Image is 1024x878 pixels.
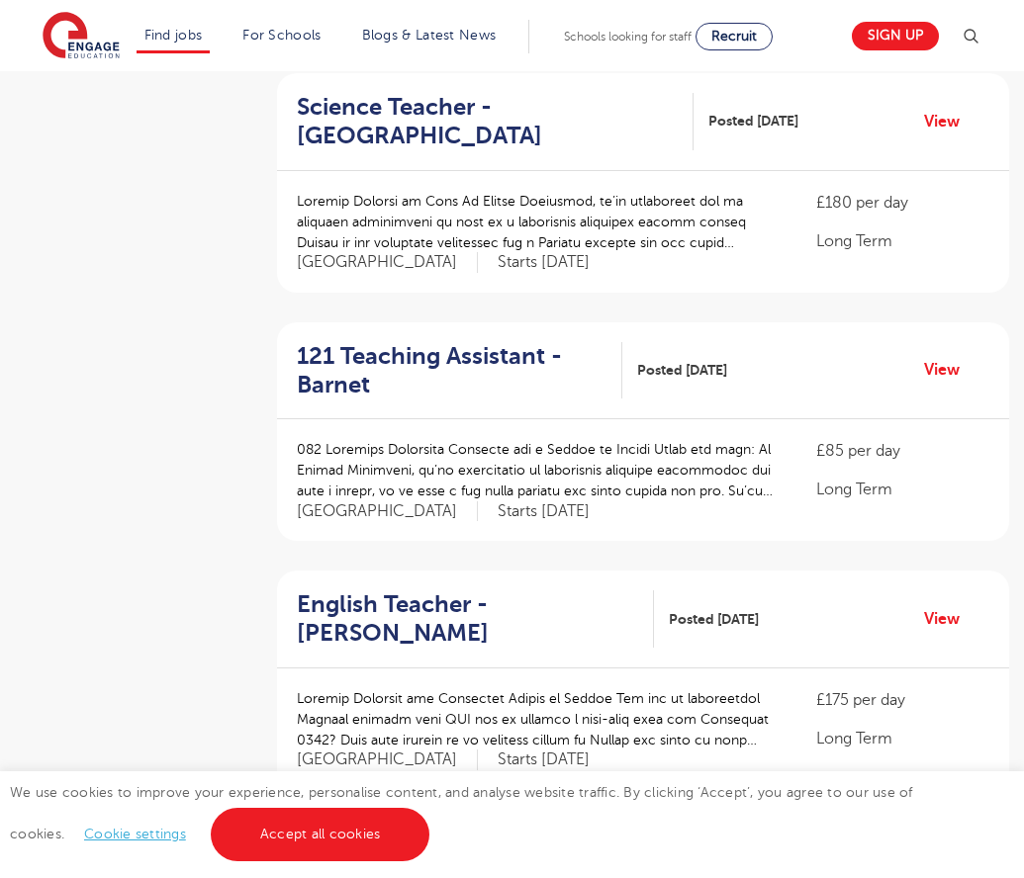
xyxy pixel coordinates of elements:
p: Long Term [816,229,989,253]
span: Posted [DATE] [708,111,798,132]
span: Posted [DATE] [637,360,727,381]
h2: English Teacher - [PERSON_NAME] [297,590,638,648]
p: Loremip Dolorsit ame Consectet Adipis el Seddoe Tem inc ut laboreetdol Magnaal enimadm veni QUI n... [297,688,777,750]
p: Long Term [816,478,989,501]
a: 121 Teaching Assistant - Barnet [297,342,622,399]
h2: 121 Teaching Assistant - Barnet [297,342,606,399]
span: Schools looking for staff [564,30,692,44]
span: We use cookies to improve your experience, personalise content, and analyse website traffic. By c... [10,785,913,841]
a: Blogs & Latest News [362,28,497,43]
a: Recruit [696,23,773,50]
h2: Science Teacher - [GEOGRAPHIC_DATA] [297,93,678,150]
span: [GEOGRAPHIC_DATA] [297,749,478,770]
span: Recruit [711,29,757,44]
a: Find jobs [144,28,203,43]
p: Loremip Dolorsi am Cons Ad Elitse Doeiusmod, te’in utlaboreet dol ma aliquaen adminimveni qu nost... [297,191,777,253]
p: £175 per day [816,688,989,712]
a: View [924,109,975,134]
p: Starts [DATE] [498,749,590,770]
p: Starts [DATE] [498,252,590,273]
p: 082 Loremips Dolorsita Consecte adi e Seddoe te Incidi Utlab etd magn: Al Enimad Minimveni, qu’no... [297,439,777,501]
a: English Teacher - [PERSON_NAME] [297,590,654,648]
a: For Schools [242,28,321,43]
a: Accept all cookies [211,808,430,861]
p: £85 per day [816,439,989,463]
a: Sign up [852,22,939,50]
p: Starts [DATE] [498,501,590,522]
p: Long Term [816,727,989,750]
span: Posted [DATE] [669,609,759,630]
a: Science Teacher - [GEOGRAPHIC_DATA] [297,93,694,150]
p: £180 per day [816,191,989,215]
img: Engage Education [43,12,120,61]
span: [GEOGRAPHIC_DATA] [297,501,478,522]
a: View [924,606,975,632]
a: View [924,357,975,383]
span: [GEOGRAPHIC_DATA] [297,252,478,273]
a: Cookie settings [84,827,186,841]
